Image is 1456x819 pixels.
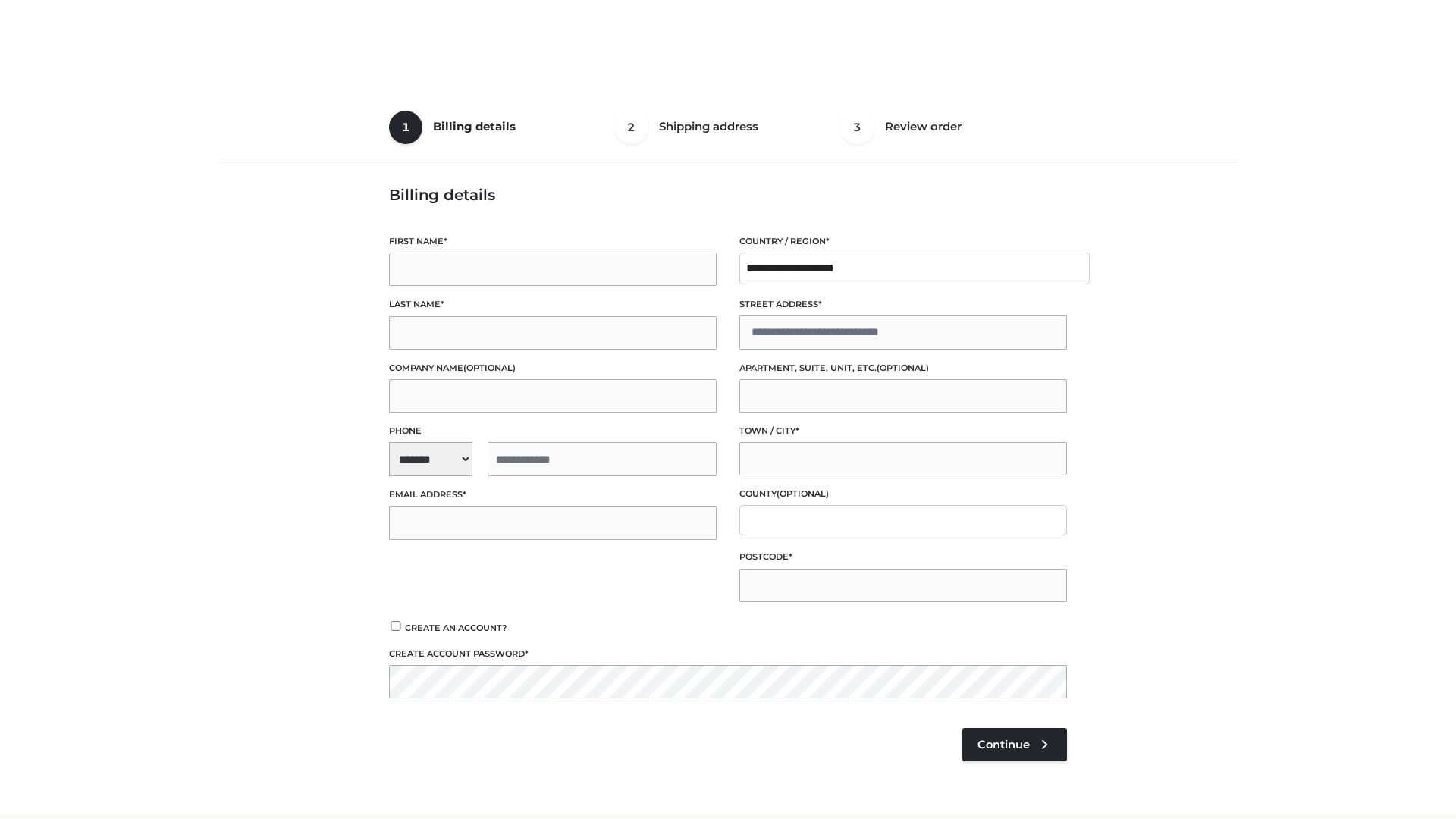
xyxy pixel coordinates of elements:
span: (optional) [877,362,929,373]
input: Create an account? [389,621,403,631]
span: (optional) [463,362,516,373]
label: Postcode [739,550,1067,564]
label: Phone [389,424,717,438]
span: (optional) [777,488,829,499]
label: County [739,487,1067,501]
label: Company name [389,361,717,375]
label: Country / Region [739,234,1067,249]
label: Street address [739,297,1067,312]
span: Shipping address [659,119,758,133]
span: 1 [389,111,422,144]
label: Apartment, suite, unit, etc. [739,361,1067,375]
span: 3 [841,111,874,144]
label: Create account password [389,647,1067,661]
span: Create an account? [405,623,507,633]
span: Review order [885,119,962,133]
label: Email address [389,488,717,502]
h3: Billing details [389,186,1067,204]
a: Continue [962,728,1067,761]
label: Last name [389,297,717,312]
span: 2 [615,111,648,144]
label: First name [389,234,717,249]
span: Continue [977,738,1030,752]
span: Billing details [433,119,516,133]
label: Town / City [739,424,1067,438]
